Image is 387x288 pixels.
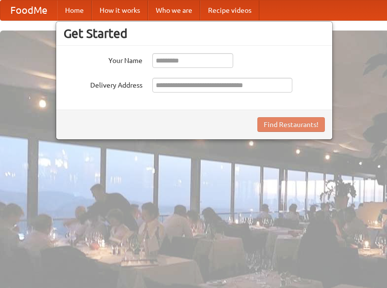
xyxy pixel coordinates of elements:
[148,0,200,20] a: Who we are
[57,0,92,20] a: Home
[64,78,142,90] label: Delivery Address
[0,0,57,20] a: FoodMe
[200,0,259,20] a: Recipe videos
[92,0,148,20] a: How it works
[64,53,142,65] label: Your Name
[257,117,325,132] button: Find Restaurants!
[64,26,325,41] h3: Get Started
